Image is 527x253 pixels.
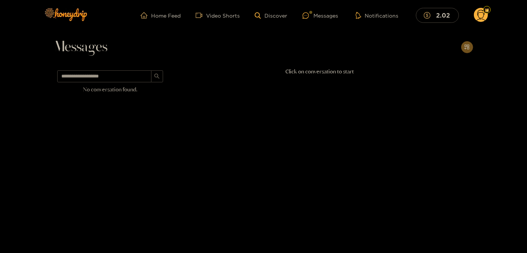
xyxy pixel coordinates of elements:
p: Click on conversation to start [166,67,473,76]
button: search [151,70,163,82]
button: 2.02 [416,8,459,22]
div: Messages [303,11,338,20]
span: video-camera [196,12,206,19]
a: Video Shorts [196,12,240,19]
button: Notifications [353,12,401,19]
button: appstore-add [461,41,473,53]
p: No conversation found. [54,85,166,94]
span: home [141,12,151,19]
span: Messages [54,38,108,56]
img: Fan Level [485,8,489,12]
span: dollar [424,12,434,19]
span: appstore-add [464,44,470,51]
span: search [154,73,160,80]
mark: 2.02 [435,11,451,19]
a: Home Feed [141,12,181,19]
a: Discover [255,12,287,19]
